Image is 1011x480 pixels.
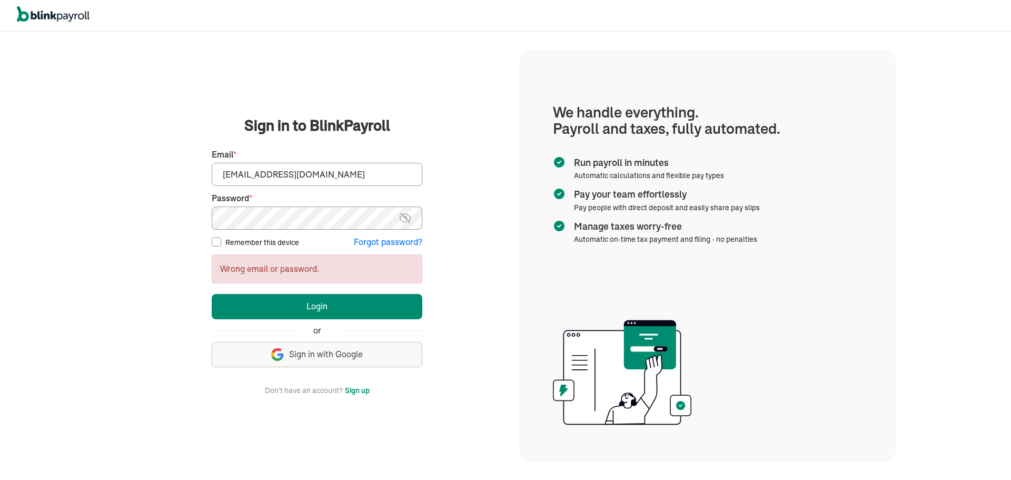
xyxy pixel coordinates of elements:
[212,163,422,186] input: Your email address
[212,254,422,283] div: Wrong email or password.
[265,384,343,397] span: Don't have an account?
[17,6,90,22] img: logo
[836,366,1011,480] iframe: Chat Widget
[553,104,863,137] h1: We handle everything. Payroll and taxes, fully automated.
[212,342,422,367] button: Sign in with Google
[271,348,284,361] img: google
[212,149,422,161] label: Email
[553,317,691,428] img: illustration
[244,115,390,136] span: Sign in to BlinkPayroll
[553,220,566,232] img: checkmark
[225,237,299,248] label: Remember this device
[313,325,321,337] span: or
[574,171,724,180] span: Automatic calculations and flexible pay types
[553,156,566,169] img: checkmark
[574,188,756,201] span: Pay your team effortlessly
[289,348,363,360] span: Sign in with Google
[574,203,760,212] span: Pay people with direct deposit and easily share pay slips
[354,236,422,248] button: Forgot password?
[345,384,370,397] button: Sign up
[399,212,412,224] img: eye
[574,220,753,233] span: Manage taxes worry-free
[574,234,757,244] span: Automatic on-time tax payment and filing - no penalties
[212,294,422,319] button: Login
[553,188,566,200] img: checkmark
[212,192,422,204] label: Password
[574,156,720,170] span: Run payroll in minutes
